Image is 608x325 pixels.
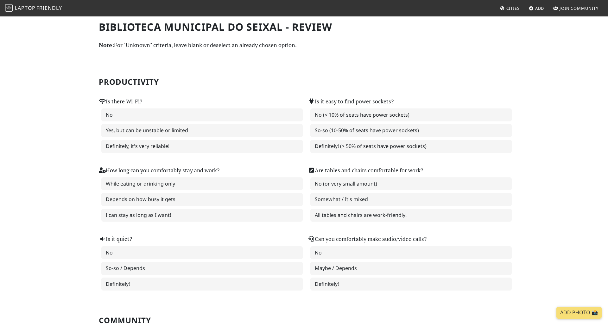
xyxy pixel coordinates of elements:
[99,21,509,33] h1: Biblioteca Municipal do Seixal - Review
[99,41,114,49] strong: Note:
[506,5,520,11] span: Cities
[101,108,303,122] label: No
[101,278,303,291] label: Definitely!
[556,307,602,319] a: Add Photo 📸
[310,262,512,275] label: Maybe / Depends
[101,124,303,137] label: Yes, but can be unstable or limited
[101,193,303,206] label: Depends on how busy it gets
[308,235,427,243] label: Can you comfortably make audio/video calls?
[308,166,423,175] label: Are tables and chairs comfortable for work?
[99,235,132,243] label: Is it quiet?
[308,97,394,106] label: Is it easy to find power sockets?
[5,4,13,12] img: LaptopFriendly
[310,246,512,260] label: No
[99,166,219,175] label: How long can you comfortably stay and work?
[310,193,512,206] label: Somewhat / It's mixed
[101,140,303,153] label: Definitely, it's very reliable!
[497,3,522,14] a: Cities
[551,3,601,14] a: Join Community
[310,177,512,191] label: No (or very small amount)
[15,4,35,11] span: Laptop
[526,3,547,14] a: Add
[36,4,62,11] span: Friendly
[99,40,509,50] p: For "Unknown" criteria, leave blank or deselect an already chosen option.
[310,209,512,222] label: All tables and chairs are work-friendly!
[535,5,544,11] span: Add
[101,177,303,191] label: While eating or drinking only
[310,124,512,137] label: So-so (10-50% of seats have power sockets)
[99,316,509,325] h2: Community
[310,278,512,291] label: Definitely!
[99,77,509,87] h2: Productivity
[310,108,512,122] label: No (< 10% of seats have power sockets)
[101,262,303,275] label: So-so / Depends
[101,209,303,222] label: I can stay as long as I want!
[560,5,598,11] span: Join Community
[310,140,512,153] label: Definitely! (> 50% of seats have power sockets)
[5,3,62,14] a: LaptopFriendly LaptopFriendly
[99,97,142,106] label: Is there Wi-Fi?
[101,246,303,260] label: No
